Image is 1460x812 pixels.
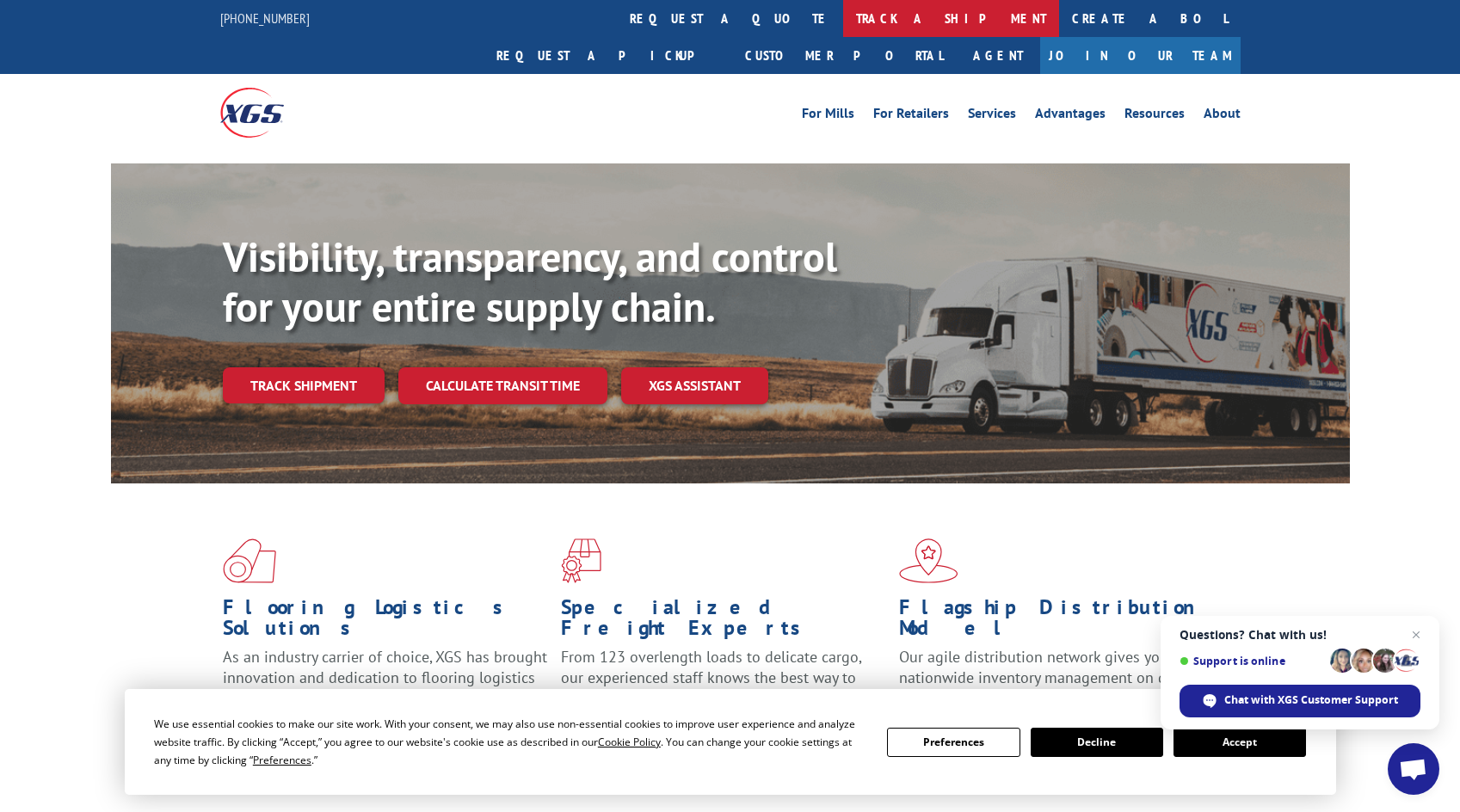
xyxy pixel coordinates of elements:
a: Agent [956,37,1040,74]
button: Decline [1031,728,1163,757]
h1: Specialized Freight Experts [561,597,886,647]
div: We use essential cookies to make our site work. With your consent, we may also use non-essential ... [154,715,866,769]
span: Questions? Chat with us! [1180,628,1420,642]
div: Cookie Consent Prompt [125,689,1336,795]
a: Resources [1124,107,1185,126]
a: Advantages [1035,107,1106,126]
a: Request a pickup [484,37,732,74]
h1: Flooring Logistics Solutions [223,597,548,647]
img: xgs-icon-focused-on-flooring-red [561,538,601,583]
h1: Flagship Distribution Model [899,597,1224,647]
span: Cookie Policy [598,735,661,749]
a: Customer Portal [732,37,956,74]
img: xgs-icon-total-supply-chain-intelligence-red [223,538,276,583]
a: Calculate transit time [398,367,607,404]
a: XGS ASSISTANT [621,367,768,404]
span: Support is online [1180,655,1324,667]
img: xgs-icon-flagship-distribution-model-red [899,538,958,583]
a: Services [968,107,1016,126]
p: From 123 overlength loads to delicate cargo, our experienced staff knows the best way to move you... [561,647,886,723]
button: Preferences [887,728,1020,757]
b: Visibility, transparency, and control for your entire supply chain. [223,230,837,333]
a: About [1204,107,1241,126]
a: For Retailers [873,107,949,126]
a: [PHONE_NUMBER] [220,9,310,27]
a: Track shipment [223,367,385,403]
span: Chat with XGS Customer Support [1224,692,1398,708]
button: Accept [1174,728,1306,757]
span: Chat with XGS Customer Support [1180,685,1420,717]
span: Preferences [253,753,311,767]
span: Our agile distribution network gives you nationwide inventory management on demand. [899,647,1216,687]
span: As an industry carrier of choice, XGS has brought innovation and dedication to flooring logistics... [223,647,547,708]
a: For Mills [802,107,854,126]
a: Open chat [1388,743,1439,795]
a: Join Our Team [1040,37,1241,74]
